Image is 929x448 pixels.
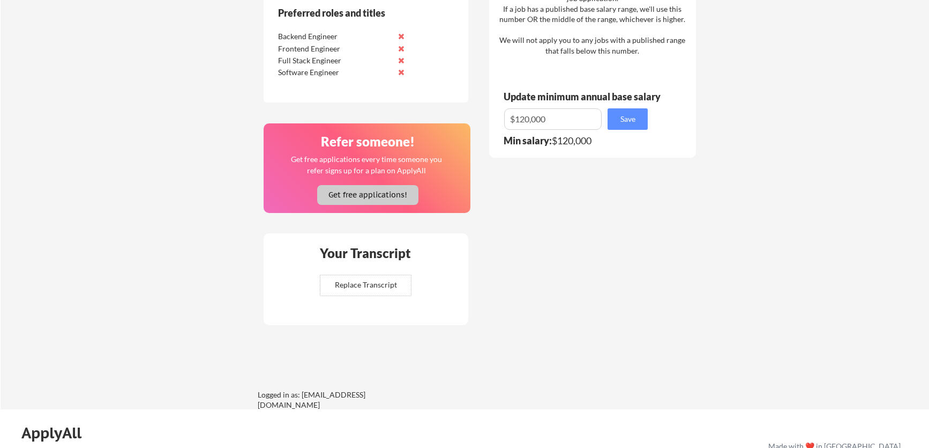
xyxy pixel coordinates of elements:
div: Get free applications every time someone you refer signs up for a plan on ApplyAll [290,153,443,176]
button: Save [608,108,648,130]
input: E.g. $100,000 [504,108,602,130]
div: Software Engineer [278,67,391,78]
div: Backend Engineer [278,31,391,42]
div: Preferred roles and titles [278,8,424,18]
div: Frontend Engineer [278,43,391,54]
div: Refer someone! [268,135,467,148]
div: Logged in as: [EMAIL_ADDRESS][DOMAIN_NAME] [258,390,418,410]
div: ApplyAll [21,424,94,442]
div: Full Stack Engineer [278,55,391,66]
div: Your Transcript [312,247,418,260]
button: Get free applications! [317,185,418,205]
div: Update minimum annual base salary [504,92,664,101]
strong: Min salary: [504,135,552,146]
div: $120,000 [504,136,655,145]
